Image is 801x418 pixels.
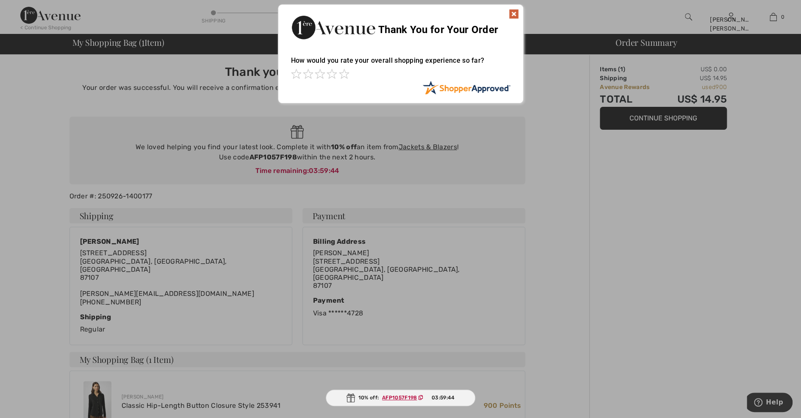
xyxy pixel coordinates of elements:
[326,390,476,406] div: 10% off:
[19,6,36,14] span: Help
[382,395,417,401] ins: AFP1057F198
[509,9,519,19] img: x
[346,393,355,402] img: Gift.svg
[291,13,376,42] img: Thank You for Your Order
[291,48,510,81] div: How would you rate your overall shopping experience so far?
[378,24,498,36] span: Thank You for Your Order
[432,394,455,401] span: 03:59:44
